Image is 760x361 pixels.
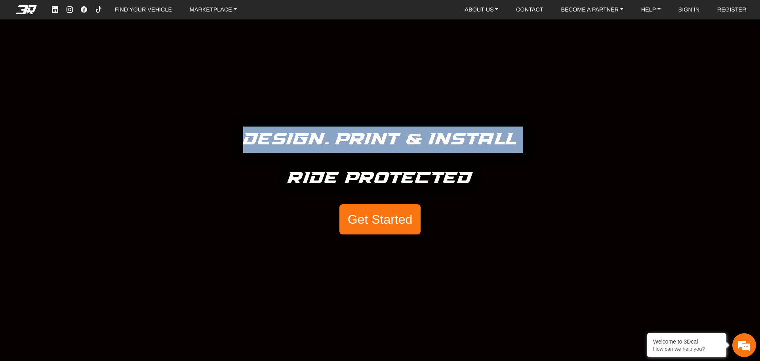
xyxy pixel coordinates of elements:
h5: Design. Print & Install [243,127,517,153]
div: Welcome to 3Dcal [653,338,720,345]
a: MARKETPLACE [187,4,240,16]
div: Chat with us now [53,42,145,52]
div: Articles [102,234,151,259]
p: How can we help you? [653,346,720,352]
a: SIGN IN [675,4,703,16]
div: FAQs [53,234,102,259]
div: Minimize live chat window [130,4,149,23]
button: Get Started [339,204,420,234]
a: HELP [638,4,664,16]
a: REGISTER [714,4,750,16]
a: CONTACT [513,4,546,16]
div: Navigation go back [9,41,21,53]
a: BECOME A PARTNER [558,4,626,16]
h5: Ride Protected [288,165,472,192]
span: We're online! [46,93,109,169]
textarea: Type your message and hit 'Enter' [4,207,151,234]
a: ABOUT US [461,4,501,16]
span: Conversation [4,248,53,254]
a: FIND YOUR VEHICLE [112,4,175,16]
